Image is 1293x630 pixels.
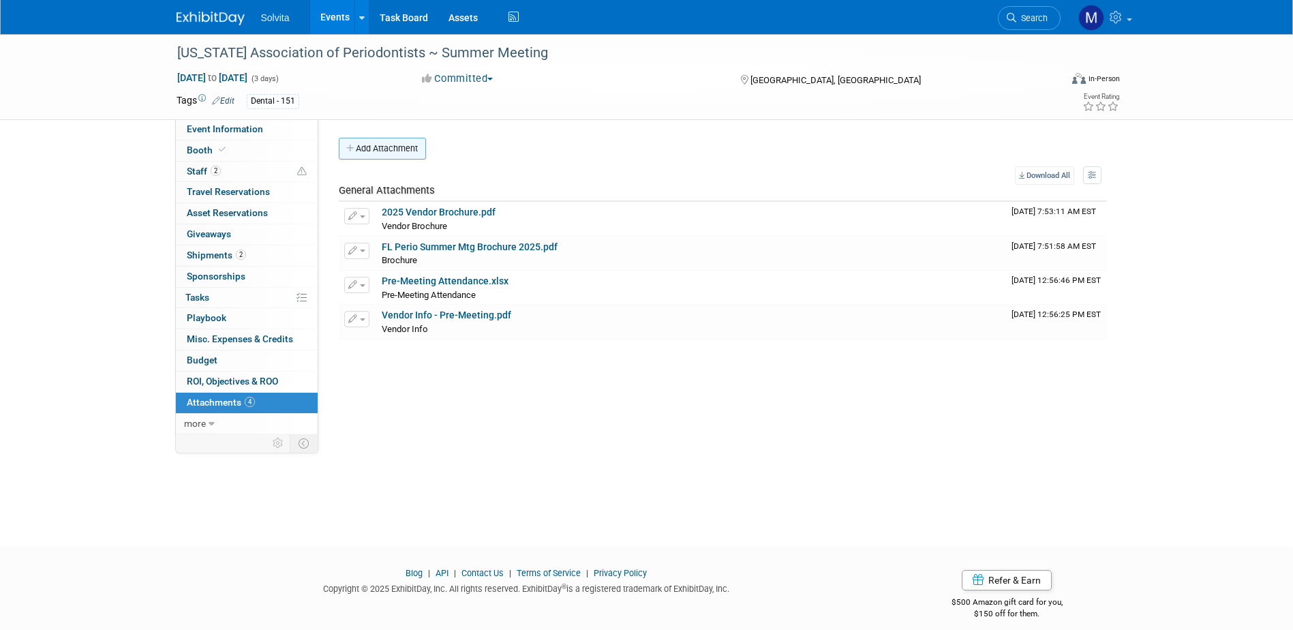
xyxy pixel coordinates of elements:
div: [US_STATE] Association of Periodontists ~ Summer Meeting [172,41,1040,65]
span: Sponsorships [187,271,245,282]
span: to [206,72,219,83]
span: Attachments [187,397,255,408]
span: Shipments [187,250,246,260]
a: 2025 Vendor Brochure.pdf [382,207,496,217]
div: Dental - 151 [247,94,299,108]
span: 2 [236,250,246,260]
sup: ® [562,583,566,590]
a: Event Information [176,119,318,140]
td: Upload Timestamp [1006,237,1107,271]
td: Upload Timestamp [1006,305,1107,339]
td: Tags [177,93,234,109]
span: Event Information [187,123,263,134]
a: Playbook [176,308,318,329]
span: Pre-Meeting Attendance [382,290,476,300]
span: Playbook [187,312,226,323]
a: Sponsorships [176,267,318,287]
span: Brochure [382,255,417,265]
td: Upload Timestamp [1006,202,1107,236]
span: Potential Scheduling Conflict -- at least one attendee is tagged in another overlapping event. [297,166,307,178]
a: Refer & Earn [962,570,1052,590]
span: Tasks [185,292,209,303]
div: Event Format [980,71,1121,91]
span: | [583,568,592,578]
span: Asset Reservations [187,207,268,218]
a: Edit [212,96,234,106]
a: Pre-Meeting Attendance.xlsx [382,275,508,286]
img: Matthew Burns [1078,5,1104,31]
td: Upload Timestamp [1006,271,1107,305]
div: Copyright © 2025 ExhibitDay, Inc. All rights reserved. ExhibitDay is a registered trademark of Ex... [177,580,877,595]
span: Giveaways [187,228,231,239]
a: Contact Us [461,568,504,578]
span: more [184,418,206,429]
span: General Attachments [339,184,435,196]
img: ExhibitDay [177,12,245,25]
a: Search [998,6,1061,30]
img: Format-Inperson.png [1072,73,1086,84]
div: In-Person [1088,74,1120,84]
span: (3 days) [250,74,279,83]
span: 2 [211,166,221,176]
a: Booth [176,140,318,161]
a: Giveaways [176,224,318,245]
a: Terms of Service [517,568,581,578]
span: Budget [187,355,217,365]
span: Solvita [261,12,290,23]
span: [GEOGRAPHIC_DATA], [GEOGRAPHIC_DATA] [750,75,921,85]
span: ROI, Objectives & ROO [187,376,278,387]
a: Attachments4 [176,393,318,413]
span: Booth [187,145,228,155]
a: Shipments2 [176,245,318,266]
span: Vendor Info [382,324,428,334]
button: Add Attachment [339,138,426,160]
a: Staff2 [176,162,318,182]
span: | [451,568,459,578]
a: Privacy Policy [594,568,647,578]
span: Staff [187,166,221,177]
a: more [176,414,318,434]
td: Personalize Event Tab Strip [267,434,290,452]
span: Upload Timestamp [1011,207,1096,216]
a: Download All [1015,166,1074,185]
a: Vendor Info - Pre-Meeting.pdf [382,310,511,320]
button: Committed [417,72,498,86]
a: Misc. Expenses & Credits [176,329,318,350]
a: Budget [176,350,318,371]
span: Search [1016,13,1048,23]
span: Travel Reservations [187,186,270,197]
span: Upload Timestamp [1011,241,1096,251]
span: 4 [245,397,255,407]
span: Upload Timestamp [1011,310,1101,319]
td: Toggle Event Tabs [290,434,318,452]
i: Booth reservation complete [219,146,226,153]
span: Misc. Expenses & Credits [187,333,293,344]
a: Asset Reservations [176,203,318,224]
a: Tasks [176,288,318,308]
a: API [436,568,448,578]
div: $150 off for them. [897,608,1117,620]
div: Event Rating [1082,93,1119,100]
div: $500 Amazon gift card for you, [897,588,1117,619]
span: [DATE] [DATE] [177,72,248,84]
a: ROI, Objectives & ROO [176,372,318,392]
a: FL Perio Summer Mtg Brochure 2025.pdf [382,241,558,252]
span: Vendor Brochure [382,221,447,231]
span: | [425,568,433,578]
a: Travel Reservations [176,182,318,202]
span: | [506,568,515,578]
span: Upload Timestamp [1011,275,1101,285]
a: Blog [406,568,423,578]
